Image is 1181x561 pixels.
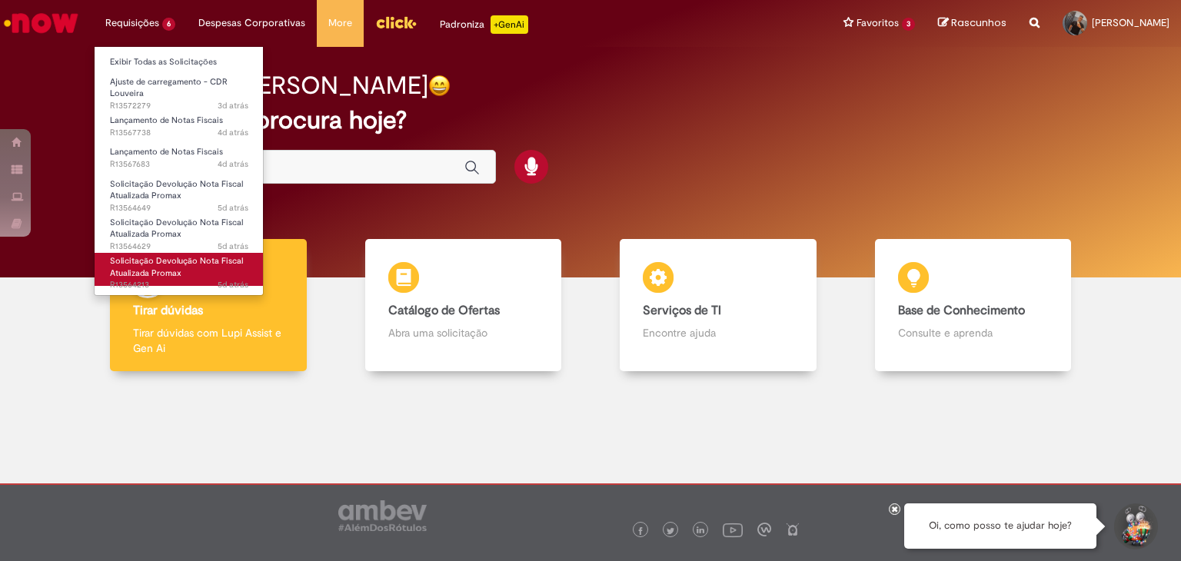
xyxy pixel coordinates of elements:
[951,15,1006,30] span: Rascunhos
[218,127,248,138] time: 25/09/2025 16:17:07
[218,279,248,290] span: 5d atrás
[637,527,644,535] img: logo_footer_facebook.png
[110,158,248,171] span: R13567683
[110,217,243,241] span: Solicitação Devolução Nota Fiscal Atualizada Promax
[110,202,248,214] span: R13564649
[643,303,721,318] b: Serviços de TI
[110,76,228,100] span: Ajuste de carregamento - CDR Louveira
[902,18,915,31] span: 3
[1092,16,1169,29] span: [PERSON_NAME]
[218,241,248,252] span: 5d atrás
[218,100,248,111] span: 3d atrás
[938,16,1006,31] a: Rascunhos
[338,500,427,531] img: logo_footer_ambev_rotulo_gray.png
[110,115,223,126] span: Lançamento de Notas Fiscais
[667,527,674,535] img: logo_footer_twitter.png
[1112,503,1158,549] button: Iniciar Conversa de Suporte
[218,100,248,111] time: 26/09/2025 19:01:40
[110,100,248,112] span: R13572279
[218,202,248,214] span: 5d atrás
[218,127,248,138] span: 4d atrás
[218,279,248,290] time: 24/09/2025 16:53:33
[110,241,248,253] span: R13564629
[81,239,336,372] a: Tirar dúvidas Tirar dúvidas com Lupi Assist e Gen Ai
[110,127,248,139] span: R13567738
[198,15,305,31] span: Despesas Corporativas
[375,11,417,34] img: click_logo_yellow_360x200.png
[857,15,899,31] span: Favoritos
[95,112,264,141] a: Aberto R13567738 : Lançamento de Notas Fiscais
[95,253,264,286] a: Aberto R13564213 : Solicitação Devolução Nota Fiscal Atualizada Promax
[95,176,264,209] a: Aberto R13564649 : Solicitação Devolução Nota Fiscal Atualizada Promax
[95,74,264,107] a: Aberto R13572279 : Ajuste de carregamento - CDR Louveira
[218,158,248,170] time: 25/09/2025 16:11:50
[117,72,428,99] h2: Boa tarde, [PERSON_NAME]
[697,526,704,536] img: logo_footer_linkedin.png
[336,239,591,372] a: Catálogo de Ofertas Abra uma solicitação
[2,8,81,38] img: ServiceNow
[898,325,1049,340] p: Consulte e aprenda
[388,303,500,318] b: Catálogo de Ofertas
[117,107,1065,134] h2: O que você procura hoje?
[110,146,223,158] span: Lançamento de Notas Fiscais
[786,523,800,536] img: logo_footer_naosei.png
[328,15,352,31] span: More
[846,239,1101,372] a: Base de Conhecimento Consulte e aprenda
[95,214,264,247] a: Aberto R13564629 : Solicitação Devolução Nota Fiscal Atualizada Promax
[95,144,264,172] a: Aberto R13567683 : Lançamento de Notas Fiscais
[757,523,771,536] img: logo_footer_workplace.png
[904,503,1096,549] div: Oi, como posso te ajudar hoje?
[491,15,528,34] p: +GenAi
[105,15,159,31] span: Requisições
[95,54,264,71] a: Exibir Todas as Solicitações
[110,279,248,291] span: R13564213
[133,303,203,318] b: Tirar dúvidas
[428,75,451,97] img: happy-face.png
[162,18,175,31] span: 6
[643,325,793,340] p: Encontre ajuda
[110,255,243,279] span: Solicitação Devolução Nota Fiscal Atualizada Promax
[388,325,539,340] p: Abra uma solicitação
[110,178,243,202] span: Solicitação Devolução Nota Fiscal Atualizada Promax
[590,239,846,372] a: Serviços de TI Encontre ajuda
[898,303,1025,318] b: Base de Conhecimento
[723,520,743,539] img: logo_footer_youtube.png
[218,158,248,170] span: 4d atrás
[440,15,528,34] div: Padroniza
[133,325,284,356] p: Tirar dúvidas com Lupi Assist e Gen Ai
[94,46,264,296] ul: Requisições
